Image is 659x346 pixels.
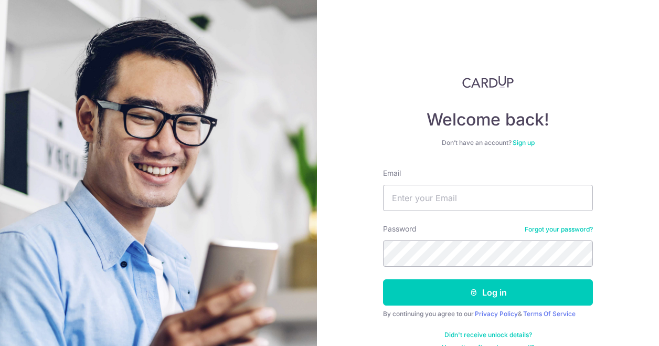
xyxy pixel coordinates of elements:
[523,310,576,318] a: Terms Of Service
[525,225,593,234] a: Forgot your password?
[383,185,593,211] input: Enter your Email
[462,76,514,88] img: CardUp Logo
[444,331,532,339] a: Didn't receive unlock details?
[513,139,535,146] a: Sign up
[383,139,593,147] div: Don’t have an account?
[383,168,401,179] label: Email
[475,310,518,318] a: Privacy Policy
[383,279,593,306] button: Log in
[383,310,593,318] div: By continuing you agree to our &
[383,224,417,234] label: Password
[383,109,593,130] h4: Welcome back!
